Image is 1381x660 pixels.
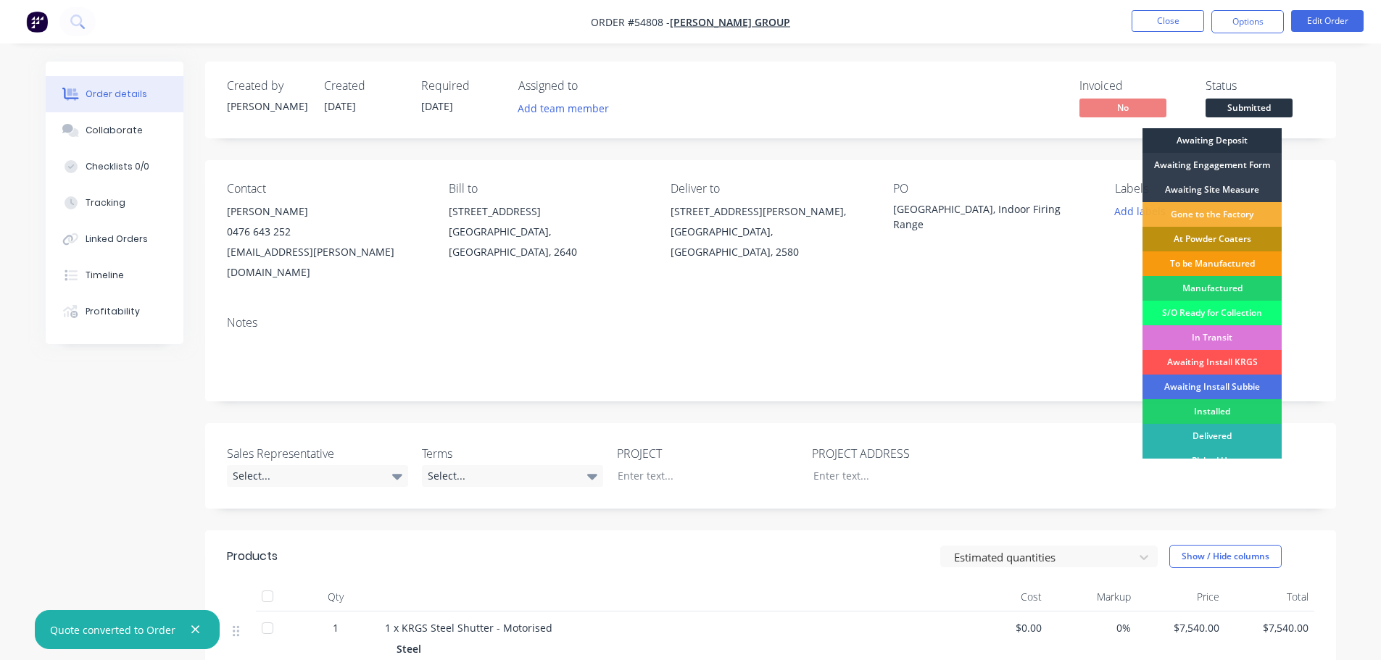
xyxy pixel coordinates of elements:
[449,201,647,262] div: [STREET_ADDRESS][GEOGRAPHIC_DATA], [GEOGRAPHIC_DATA], 2640
[1291,10,1364,32] button: Edit Order
[46,76,183,112] button: Order details
[333,620,339,635] span: 1
[227,445,408,462] label: Sales Representative
[1079,79,1188,93] div: Invoiced
[959,582,1048,611] div: Cost
[671,201,869,222] div: [STREET_ADDRESS][PERSON_NAME],
[50,622,175,638] div: Quote converted to Order
[46,257,183,293] button: Timeline
[86,305,140,318] div: Profitability
[1142,128,1282,153] div: Awaiting Deposit
[1048,582,1137,611] div: Markup
[670,15,790,29] a: [PERSON_NAME] Group
[1142,375,1282,399] div: Awaiting Install Subbie
[86,124,143,137] div: Collaborate
[421,79,501,93] div: Required
[1142,202,1282,227] div: Gone to the Factory
[1132,10,1204,32] button: Close
[227,99,307,114] div: [PERSON_NAME]
[1206,79,1314,93] div: Status
[46,185,183,221] button: Tracking
[591,15,670,29] span: Order #54808 -
[46,221,183,257] button: Linked Orders
[518,79,663,93] div: Assigned to
[86,160,149,173] div: Checklists 0/0
[86,196,125,209] div: Tracking
[292,582,379,611] div: Qty
[1206,99,1293,117] span: Submitted
[1079,99,1166,117] span: No
[671,182,869,196] div: Deliver to
[893,182,1092,196] div: PO
[671,222,869,262] div: [GEOGRAPHIC_DATA], [GEOGRAPHIC_DATA], 2580
[227,222,426,242] div: 0476 643 252
[1107,201,1174,221] button: Add labels
[421,99,453,113] span: [DATE]
[1053,620,1131,635] span: 0%
[965,620,1042,635] span: $0.00
[1211,10,1284,33] button: Options
[46,293,183,330] button: Profitability
[1169,545,1282,568] button: Show / Hide columns
[46,149,183,185] button: Checklists 0/0
[227,201,426,283] div: [PERSON_NAME]0476 643 252[EMAIL_ADDRESS][PERSON_NAME][DOMAIN_NAME]
[1142,350,1282,375] div: Awaiting Install KRGS
[1142,177,1282,202] div: Awaiting Site Measure
[324,79,404,93] div: Created
[86,233,148,246] div: Linked Orders
[1206,99,1293,120] button: Submitted
[1225,582,1314,611] div: Total
[1142,251,1282,276] div: To be Manufactured
[227,201,426,222] div: [PERSON_NAME]
[1142,424,1282,448] div: Delivered
[1142,399,1282,424] div: Installed
[1142,153,1282,177] div: Awaiting Engagement Form
[324,99,356,113] span: [DATE]
[449,222,647,262] div: [GEOGRAPHIC_DATA], [GEOGRAPHIC_DATA], 2640
[397,638,427,659] div: Steel
[812,445,993,462] label: PROJECT ADDRESS
[227,242,426,283] div: [EMAIL_ADDRESS][PERSON_NAME][DOMAIN_NAME]
[385,621,552,635] span: 1 x KRGS Steel Shutter - Motorised
[449,201,647,222] div: [STREET_ADDRESS]
[1142,620,1220,635] span: $7,540.00
[1142,276,1282,301] div: Manufactured
[1231,620,1309,635] span: $7,540.00
[518,99,617,118] button: Add team member
[227,548,278,565] div: Products
[1142,325,1282,350] div: In Transit
[449,182,647,196] div: Bill to
[227,465,408,487] div: Select...
[422,445,603,462] label: Terms
[893,201,1074,232] div: [GEOGRAPHIC_DATA], Indoor Firing Range
[1142,448,1282,473] div: Picked Up
[227,316,1314,330] div: Notes
[1142,301,1282,325] div: S/O Ready for Collection
[46,112,183,149] button: Collaborate
[26,11,48,33] img: Factory
[510,99,616,118] button: Add team member
[422,465,603,487] div: Select...
[227,182,426,196] div: Contact
[671,201,869,262] div: [STREET_ADDRESS][PERSON_NAME],[GEOGRAPHIC_DATA], [GEOGRAPHIC_DATA], 2580
[1137,582,1226,611] div: Price
[227,79,307,93] div: Created by
[1142,227,1282,251] div: At Powder Coaters
[1115,182,1314,196] div: Labels
[86,88,147,101] div: Order details
[86,269,124,282] div: Timeline
[617,445,798,462] label: PROJECT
